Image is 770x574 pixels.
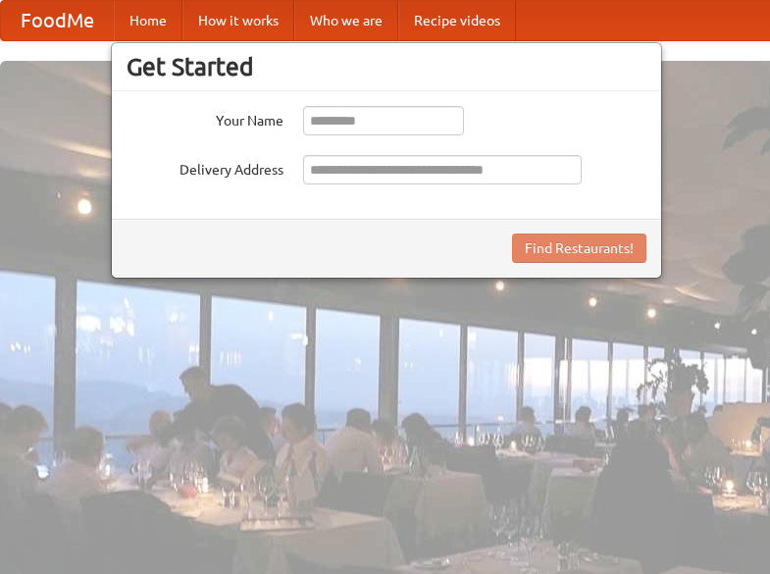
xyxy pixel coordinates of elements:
[114,1,182,40] a: Home
[398,1,516,40] a: Recipe videos
[127,52,646,81] h3: Get Started
[1,1,114,40] a: FoodMe
[127,106,283,130] label: Your Name
[182,1,294,40] a: How it works
[294,1,398,40] a: Who we are
[512,234,646,263] button: Find Restaurants!
[127,155,283,180] label: Delivery Address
